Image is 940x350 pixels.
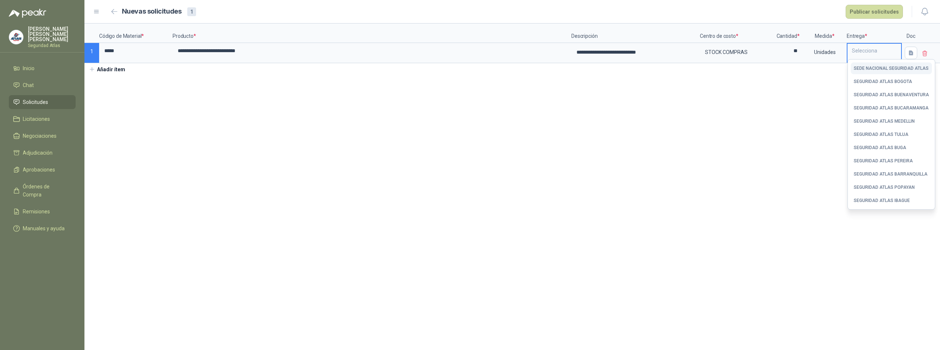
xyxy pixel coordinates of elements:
div: 1 [187,7,196,16]
button: SEGURIDAD ATLAS PEREIRA [851,155,932,167]
span: Órdenes de Compra [23,183,69,199]
a: Licitaciones [9,112,76,126]
p: Centro de costo [700,24,773,43]
p: 1 [84,43,99,63]
p: Medida [803,24,847,43]
a: Remisiones [9,205,76,219]
a: Aprobaciones [9,163,76,177]
div: SEGURIDAD ATLAS POPAYAN [854,185,915,190]
div: Selecciona [847,44,901,58]
button: SEGURIDAD ATLAS BUENAVENTURA [851,89,932,101]
div: Unidades [803,44,846,61]
span: Solicitudes [23,98,48,106]
button: SEGURIDAD ATLAS MEDELLIN [851,115,932,127]
button: SEGURIDAD ATLAS POPAYAN [851,181,932,193]
div: SEGURIDAD ATLAS BUGA [854,145,906,150]
span: Negociaciones [23,132,57,140]
span: Chat [23,81,34,89]
a: Adjudicación [9,146,76,160]
span: Adjudicación [23,149,53,157]
a: Negociaciones [9,129,76,143]
p: Producto [173,24,571,43]
a: Manuales y ayuda [9,221,76,235]
button: SEGURIDAD ATLAS IBAGUE [851,195,932,206]
p: Descripción [571,24,700,43]
p: Código de Material [99,24,173,43]
div: SEGURIDAD ATLAS TULUA [854,132,908,137]
span: Remisiones [23,208,50,216]
div: SEGURIDAD ATLAS MEDELLIN [854,119,915,124]
img: Company Logo [9,30,23,44]
button: SEGURIDAD ATLAS TULUA [851,129,932,140]
button: SEGURIDAD ATLAS BUGA [851,142,932,154]
div: SEGURIDAD ATLAS BARRANQUILLA [854,172,928,177]
div: SEGURIDAD ATLAS BUENAVENTURA [854,92,929,97]
span: Aprobaciones [23,166,55,174]
div: SEDE NACIONAL SEGURIDAD ATLAS [854,66,929,71]
p: Entrega [847,24,902,43]
button: SEGURIDAD ATLAS BARRANQUILLA [851,168,932,180]
a: Inicio [9,61,76,75]
button: SEGURIDAD ATLAS BOGOTA [851,76,932,87]
span: Inicio [23,64,35,72]
div: STOCK COMPRAS [701,44,773,61]
p: Cantidad [773,24,803,43]
a: Órdenes de Compra [9,180,76,202]
span: Manuales y ayuda [23,224,65,232]
div: SEGURIDAD ATLAS IBAGUE [854,198,910,203]
button: Añadir ítem [84,63,130,76]
div: SEGURIDAD ATLAS PEREIRA [854,158,913,163]
h2: Nuevas solicitudes [122,6,182,17]
button: SEGURIDAD ATLAS BUCARAMANGA [851,102,932,114]
button: SEDE NACIONAL SEGURIDAD ATLAS [851,62,932,74]
button: Publicar solicitudes [846,5,903,19]
a: Solicitudes [9,95,76,109]
p: [PERSON_NAME] [PERSON_NAME] [PERSON_NAME] [28,26,76,42]
p: Seguridad Atlas [28,43,76,48]
span: Licitaciones [23,115,50,123]
div: SEGURIDAD ATLAS BUCARAMANGA [854,105,929,111]
a: Chat [9,78,76,92]
p: Doc [902,24,920,43]
img: Logo peakr [9,9,46,18]
div: SEGURIDAD ATLAS BOGOTA [854,79,912,84]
